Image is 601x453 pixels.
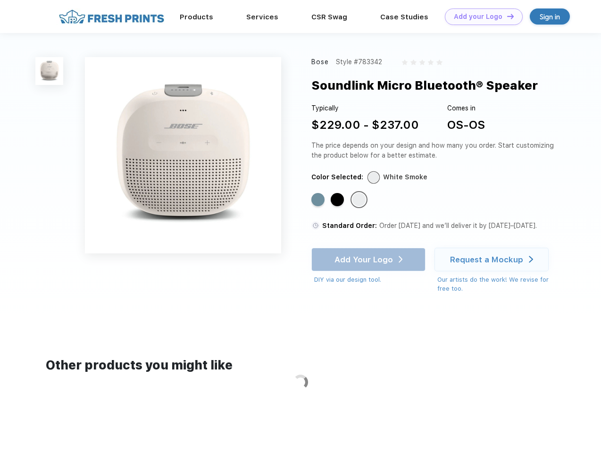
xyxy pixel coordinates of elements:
[454,13,502,21] div: Add your Logo
[56,8,167,25] img: fo%20logo%202.webp
[450,255,523,264] div: Request a Mockup
[410,59,416,65] img: gray_star.svg
[311,141,558,160] div: The price depends on your design and how many you order. Start customizing the product below for ...
[336,57,382,67] div: Style #783342
[402,59,408,65] img: gray_star.svg
[85,57,281,253] img: func=resize&h=640
[35,57,63,85] img: func=resize&h=100
[530,8,570,25] a: Sign in
[311,13,347,21] a: CSR Swag
[311,172,363,182] div: Color Selected:
[246,13,278,21] a: Services
[331,193,344,206] div: Black
[437,275,558,294] div: Our artists do the work! We revise for free too.
[383,172,427,182] div: White Smoke
[311,76,538,94] div: Soundlink Micro Bluetooth® Speaker
[322,222,377,229] span: Standard Order:
[311,221,320,230] img: standard order
[540,11,560,22] div: Sign in
[447,117,485,134] div: OS-OS
[311,57,329,67] div: Bose
[314,275,426,285] div: DIY via our design tool.
[352,193,366,206] div: White Smoke
[311,103,419,113] div: Typically
[379,222,537,229] span: Order [DATE] and we’ll deliver it by [DATE]–[DATE].
[46,356,555,375] div: Other products you might like
[436,59,442,65] img: gray_star.svg
[529,256,533,263] img: white arrow
[507,14,514,19] img: DT
[419,59,425,65] img: gray_star.svg
[180,13,213,21] a: Products
[311,193,325,206] div: Stone Blue
[311,117,419,134] div: $229.00 - $237.00
[428,59,434,65] img: gray_star.svg
[447,103,485,113] div: Comes in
